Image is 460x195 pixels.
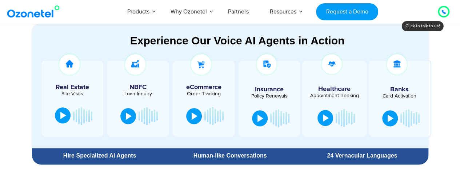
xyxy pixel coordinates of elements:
[111,84,165,91] h5: NBFC
[300,153,424,159] div: 24 Vernacular Languages
[372,86,426,93] h5: Banks
[111,91,165,96] div: Loan Inquiry
[36,153,164,159] div: Hire Specialized AI Agents
[242,86,296,93] h5: Insurance
[176,84,231,91] h5: eCommerce
[168,153,292,159] div: Human-like Conversations
[316,3,378,20] a: Request a Demo
[308,86,361,92] h5: Healthcare
[242,93,296,99] div: Policy Renewals
[176,91,231,96] div: Order Tracking
[39,34,436,47] div: Experience Our Voice AI Agents in Action
[308,93,361,98] div: Appointment Booking
[45,91,100,96] div: Site Visits
[45,84,100,91] h5: Real Estate
[372,93,426,99] div: Card Activation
